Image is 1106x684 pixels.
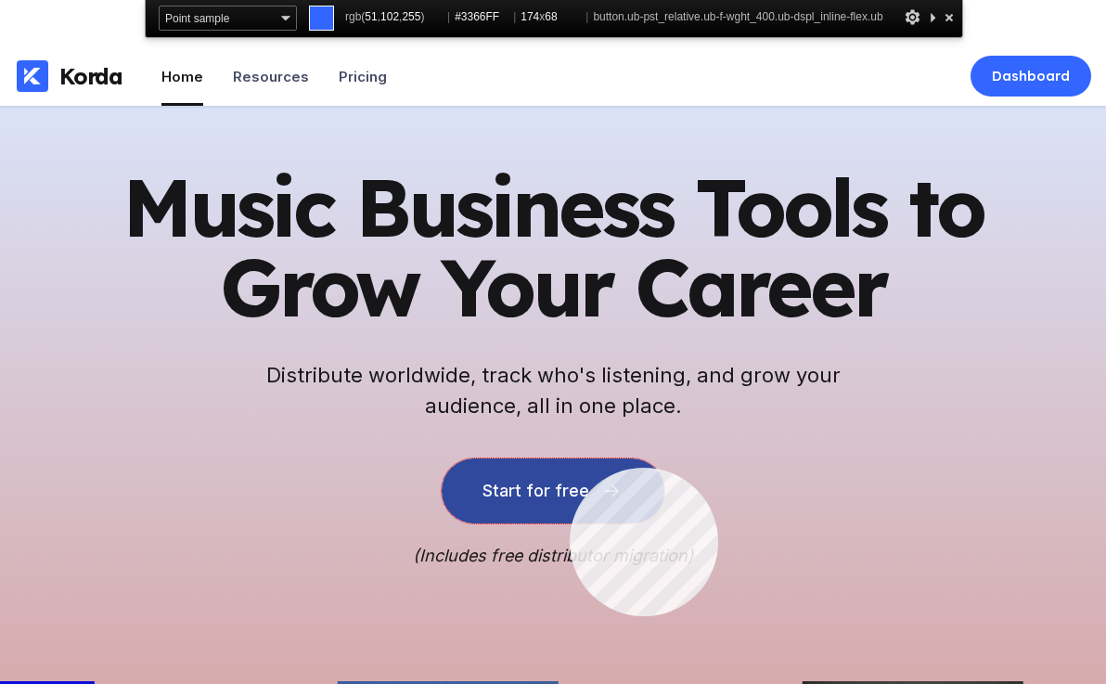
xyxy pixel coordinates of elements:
[345,6,443,29] span: rgb( , , )
[925,6,940,29] div: Collapse This Panel
[59,62,122,90] div: Korda
[455,6,508,29] span: #3366FF
[513,10,516,23] span: |
[447,10,450,23] span: |
[482,482,588,500] div: Start for free
[233,68,309,85] div: Resources
[521,10,539,23] span: 174
[971,56,1091,97] a: Dashboard
[339,68,387,85] div: Pricing
[545,10,557,23] span: 68
[380,10,399,23] span: 102
[365,10,377,23] span: 51
[339,46,387,106] a: Pricing
[413,546,694,565] i: (Includes free distributor migration)
[402,10,420,23] span: 255
[442,458,664,523] button: Start for free
[256,360,850,421] h2: Distribute worldwide, track who's listening, and grow your audience, all in one place.
[161,68,203,85] div: Home
[992,67,1070,85] div: Dashboard
[521,6,581,29] span: x
[161,46,203,106] a: Home
[98,167,1008,327] h1: Music Business Tools to Grow Your Career
[940,6,958,29] div: Close and Stop Picking
[585,10,588,23] span: |
[903,6,921,29] div: Options
[233,46,309,106] a: Resources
